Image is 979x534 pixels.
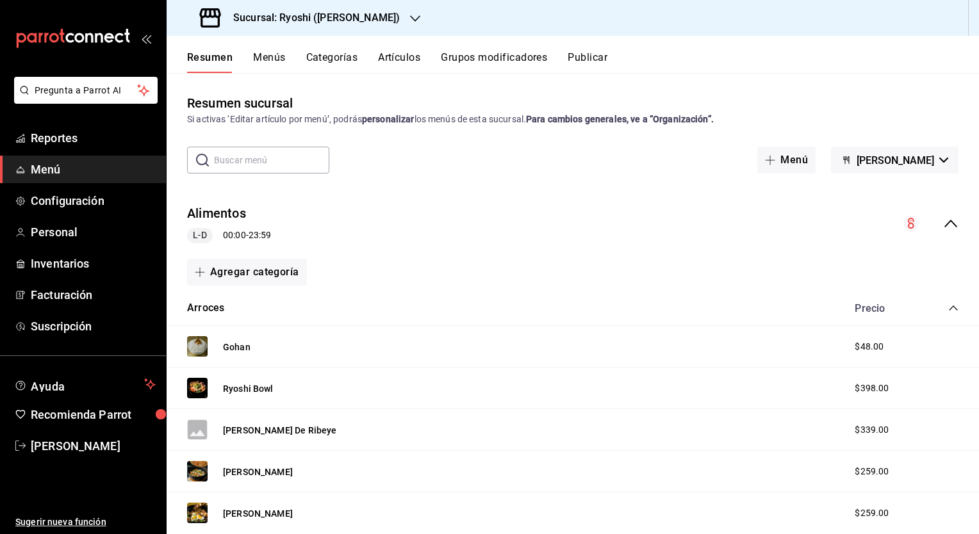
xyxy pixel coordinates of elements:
span: $48.00 [855,340,884,353]
h3: Sucursal: Ryoshi ([PERSON_NAME]) [223,10,400,26]
span: Sugerir nueva función [15,515,156,529]
span: [PERSON_NAME] [31,437,156,455]
button: Artículos [378,51,420,73]
span: Inventarios [31,255,156,272]
button: Resumen [187,51,233,73]
span: Ayuda [31,376,139,392]
div: navigation tabs [187,51,979,73]
strong: Para cambios generales, ve a “Organización”. [526,114,714,124]
button: Alimentos [187,204,246,223]
button: Menús [253,51,285,73]
button: [PERSON_NAME] [831,147,958,174]
span: Personal [31,223,156,241]
div: Precio [842,302,924,314]
button: open_drawer_menu [141,33,151,44]
span: $398.00 [855,382,889,395]
button: Ryoshi Bowl [223,382,274,395]
span: L-D [188,229,211,242]
button: [PERSON_NAME] [223,507,293,520]
span: Suscripción [31,318,156,335]
span: Configuración [31,192,156,209]
input: Buscar menú [214,147,329,173]
div: Si activas ‘Editar artículo por menú’, podrás los menús de esta sucursal. [187,113,958,126]
span: $259.00 [855,506,889,520]
button: Pregunta a Parrot AI [14,77,158,104]
strong: personalizar [362,114,415,124]
img: Preview [187,503,208,523]
button: Categorías [306,51,358,73]
a: Pregunta a Parrot AI [9,93,158,106]
span: Recomienda Parrot [31,406,156,423]
span: Reportes [31,129,156,147]
span: [PERSON_NAME] [857,154,934,166]
button: Publicar [568,51,607,73]
img: Preview [187,336,208,357]
button: [PERSON_NAME] De Ribeye [223,424,336,437]
span: $339.00 [855,423,889,437]
span: Pregunta a Parrot AI [35,84,138,97]
div: 00:00 - 23:59 [187,228,271,243]
span: Facturación [31,286,156,303]
button: collapse-category-row [948,303,958,313]
img: Preview [187,461,208,481]
span: $259.00 [855,465,889,478]
span: Menú [31,161,156,178]
button: Arroces [187,301,224,316]
button: Agregar categoría [187,259,307,286]
button: Grupos modificadores [441,51,547,73]
button: Gohan [223,341,251,353]
img: Preview [187,378,208,398]
div: Resumen sucursal [187,93,293,113]
div: collapse-menu-row [167,194,979,254]
button: Menú [757,147,816,174]
button: [PERSON_NAME] [223,465,293,478]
